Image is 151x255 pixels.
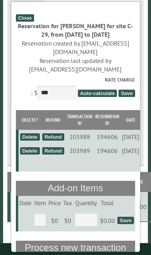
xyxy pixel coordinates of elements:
[42,147,64,155] div: Refund
[16,76,135,101] div: : $
[99,210,116,231] td: $0.00
[16,39,135,56] div: Reservation created by [EMAIL_ADDRESS][DOMAIN_NAME]
[16,56,135,74] div: Reservation last updated by [EMAIL_ADDRESS][DOMAIN_NAME]
[99,196,116,210] td: Total
[16,76,135,83] label: Rate Charge
[16,22,135,39] div: Reservation for [PERSON_NAME] for site C-29, from [DATE] to [DATE]
[47,196,62,210] td: Price
[20,133,40,141] div: Delete
[65,144,94,158] td: 203989
[16,14,34,22] div: Close
[42,133,64,141] div: Refund
[65,110,94,130] th: Transaction ID
[119,90,135,97] span: Save
[118,217,134,224] div: Save
[65,130,94,144] td: 203988
[94,110,121,130] th: Reservation ID
[10,172,22,192] th: Site
[94,144,121,158] td: 194606
[78,90,117,97] span: Auto-calculate
[41,110,65,130] th: Refund
[62,210,73,231] td: $0
[20,147,40,155] div: Delete
[94,130,121,144] td: 194606
[121,130,141,144] td: [DATE]
[16,181,135,195] th: Add-on Items
[121,144,141,158] td: [DATE]
[121,110,141,130] th: Date
[18,196,33,210] td: Date
[74,196,99,210] td: Quantity
[47,210,62,231] td: $0
[33,196,47,210] td: Item
[19,110,41,130] th: Delete?
[62,196,73,210] td: Tax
